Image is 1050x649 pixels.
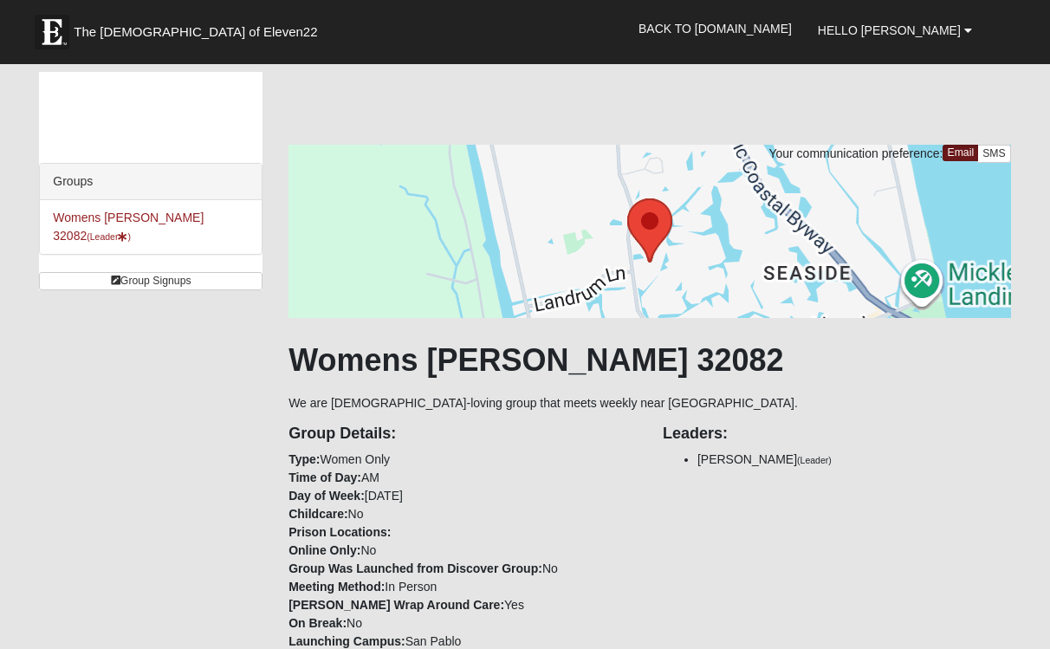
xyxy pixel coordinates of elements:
a: SMS [977,145,1011,163]
strong: On Break: [288,616,347,630]
a: Back to [DOMAIN_NAME] [625,7,805,50]
strong: Childcare: [288,507,347,521]
a: Group Signups [39,272,262,290]
strong: [PERSON_NAME] Wrap Around Care: [288,598,504,612]
li: [PERSON_NAME] [697,451,1011,469]
a: Email [943,145,978,161]
span: Your communication preference: [768,146,943,160]
h4: Group Details: [288,425,637,444]
strong: Meeting Method: [288,580,385,594]
h1: Womens [PERSON_NAME] 32082 [288,341,1011,379]
strong: Time of Day: [288,471,361,484]
a: The [DEMOGRAPHIC_DATA] of Eleven22 [26,6,373,49]
small: (Leader ) [87,231,131,242]
a: Womens [PERSON_NAME] 32082(Leader) [53,211,204,243]
strong: Day of Week: [288,489,365,503]
div: Groups [40,164,262,200]
a: Hello [PERSON_NAME] [805,9,985,52]
span: The [DEMOGRAPHIC_DATA] of Eleven22 [74,23,317,41]
strong: Prison Locations: [288,525,391,539]
span: Hello [PERSON_NAME] [818,23,961,37]
h4: Leaders: [663,425,1011,444]
strong: Type: [288,452,320,466]
small: (Leader) [797,455,832,465]
img: Eleven22 logo [35,15,69,49]
strong: Group Was Launched from Discover Group: [288,561,542,575]
strong: Online Only: [288,543,360,557]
